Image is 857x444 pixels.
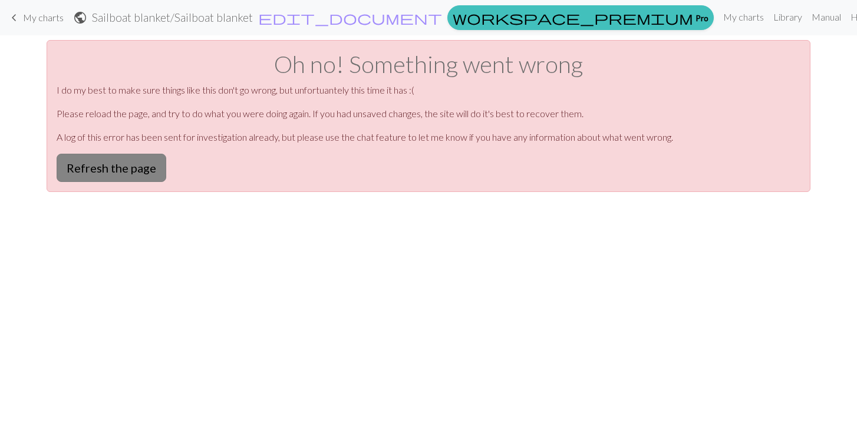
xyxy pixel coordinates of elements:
a: Manual [807,5,846,29]
a: Library [769,5,807,29]
span: keyboard_arrow_left [7,9,21,26]
p: Please reload the page, and try to do what you were doing again. If you had unsaved changes, the ... [57,107,800,121]
h1: Oh no! Something went wrong [57,50,800,78]
a: My charts [718,5,769,29]
a: My charts [7,8,64,28]
span: public [73,9,87,26]
span: My charts [23,12,64,23]
span: edit_document [258,9,442,26]
h2: Sailboat blanket / Sailboat blanket [92,11,253,24]
span: workspace_premium [453,9,693,26]
button: Refresh the page [57,154,166,182]
p: I do my best to make sure things like this don't go wrong, but unfortuantely this time it has :( [57,83,800,97]
p: A log of this error has been sent for investigation already, but please use the chat feature to l... [57,130,800,144]
a: Pro [447,5,714,30]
